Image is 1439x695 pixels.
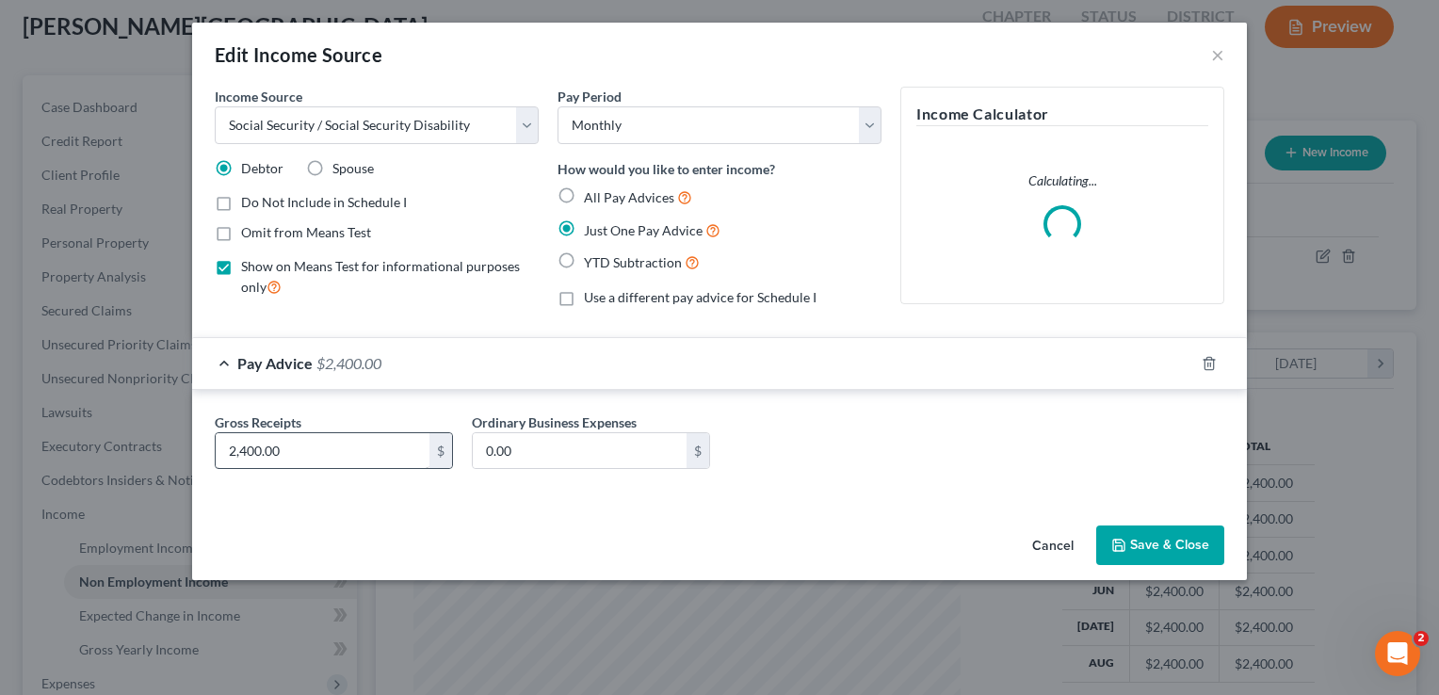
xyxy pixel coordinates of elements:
div: $ [429,433,452,469]
span: 2 [1414,631,1429,646]
div: $ [687,433,709,469]
label: How would you like to enter income? [558,159,775,179]
p: Calculating... [916,171,1208,190]
span: Income Source [215,89,302,105]
iframe: Intercom live chat [1375,631,1420,676]
div: Edit Income Source [215,41,382,68]
span: Debtor [241,160,283,176]
input: 0.00 [216,433,429,469]
span: All Pay Advices [584,189,674,205]
label: Pay Period [558,87,622,106]
span: Spouse [332,160,374,176]
input: 0.00 [473,433,687,469]
span: Use a different pay advice for Schedule I [584,289,817,305]
h5: Income Calculator [916,103,1208,126]
button: × [1211,43,1224,66]
span: Do Not Include in Schedule I [241,194,407,210]
label: Gross Receipts [215,412,301,432]
span: $2,400.00 [316,354,381,372]
span: Omit from Means Test [241,224,371,240]
span: Just One Pay Advice [584,222,703,238]
label: Ordinary Business Expenses [472,412,637,432]
span: YTD Subtraction [584,254,682,270]
button: Save & Close [1096,525,1224,565]
span: Show on Means Test for informational purposes only [241,258,520,295]
button: Cancel [1017,527,1089,565]
span: Pay Advice [237,354,313,372]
